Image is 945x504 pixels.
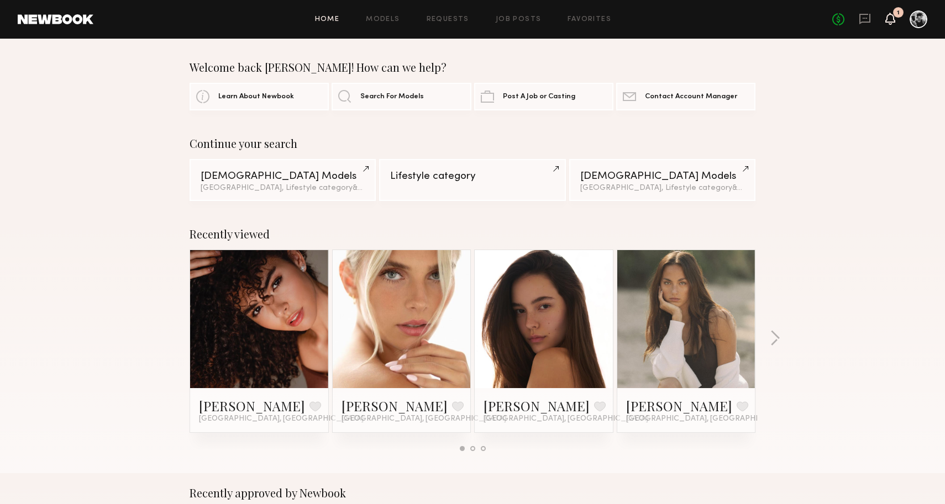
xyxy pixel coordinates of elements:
[732,184,780,192] span: & 1 other filter
[199,397,305,415] a: [PERSON_NAME]
[353,184,400,192] span: & 1 other filter
[569,159,755,201] a: [DEMOGRAPHIC_DATA] Models[GEOGRAPHIC_DATA], Lifestyle category&1other filter
[201,171,365,182] div: [DEMOGRAPHIC_DATA] Models
[190,159,376,201] a: [DEMOGRAPHIC_DATA] Models[GEOGRAPHIC_DATA], Lifestyle category&1other filter
[626,397,732,415] a: [PERSON_NAME]
[580,184,744,192] div: [GEOGRAPHIC_DATA], Lifestyle category
[190,486,755,500] div: Recently approved by Newbook
[190,83,329,110] a: Learn About Newbook
[427,16,469,23] a: Requests
[580,171,744,182] div: [DEMOGRAPHIC_DATA] Models
[484,415,648,423] span: [GEOGRAPHIC_DATA], [GEOGRAPHIC_DATA]
[616,83,755,110] a: Contact Account Manager
[496,16,542,23] a: Job Posts
[366,16,400,23] a: Models
[199,415,364,423] span: [GEOGRAPHIC_DATA], [GEOGRAPHIC_DATA]
[626,415,791,423] span: [GEOGRAPHIC_DATA], [GEOGRAPHIC_DATA]
[218,93,294,100] span: Learn About Newbook
[360,93,424,100] span: Search For Models
[342,397,448,415] a: [PERSON_NAME]
[379,159,565,201] a: Lifestyle category
[342,415,506,423] span: [GEOGRAPHIC_DATA], [GEOGRAPHIC_DATA]
[190,227,755,241] div: Recently viewed
[190,61,755,74] div: Welcome back [PERSON_NAME]! How can we help?
[201,184,365,192] div: [GEOGRAPHIC_DATA], Lifestyle category
[645,93,737,100] span: Contact Account Manager
[484,397,590,415] a: [PERSON_NAME]
[897,10,900,16] div: 1
[390,171,554,182] div: Lifestyle category
[315,16,340,23] a: Home
[503,93,575,100] span: Post A Job or Casting
[332,83,471,110] a: Search For Models
[474,83,613,110] a: Post A Job or Casting
[190,137,755,150] div: Continue your search
[568,16,611,23] a: Favorites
